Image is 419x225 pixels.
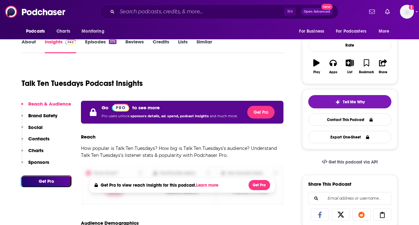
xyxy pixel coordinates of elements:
img: tell me why sparkle [335,100,340,105]
a: Credits [153,39,169,53]
h3: Share This Podcast [308,181,351,187]
span: Podcasts [26,27,45,36]
a: Similar [196,39,212,53]
div: 375 [109,40,116,44]
button: Learn more [196,183,220,188]
a: InsightsPodchaser Pro [45,39,76,53]
div: Apps [329,70,337,74]
button: Export One-Sheet [308,131,391,143]
button: Reach & Audience [21,101,71,113]
button: Get Pro [247,106,275,119]
span: Open Advanced [304,10,330,13]
p: How popular is Talk Ten Tuesdays? How big is Talk Ten Tuesdays's audience? Understand Talk Ten Tu... [81,145,283,159]
button: Open AdvancedNew [301,8,333,16]
button: Play [308,55,325,78]
p: Charts [28,147,43,153]
a: Contact This Podcast [308,113,391,126]
div: Bookmark [359,70,374,74]
span: For Business [299,27,324,36]
div: Play [313,70,320,74]
a: Show notifications dropdown [367,6,377,17]
button: Contacts [21,136,50,147]
div: Search podcasts, credits, & more... [100,4,338,19]
a: Copy Link [373,209,392,221]
p: Sponsors [28,159,49,165]
button: Get Pro [249,180,270,190]
a: Pro website [112,103,129,112]
span: Get this podcast via API [329,159,378,165]
button: Apps [325,55,341,78]
span: Tell Me Why [343,100,365,105]
input: Search podcasts, credits, & more... [117,7,284,17]
a: Share on Facebook [311,209,329,221]
button: Bookmark [358,55,375,78]
h1: Talk Ten Tuesdays Podcast Insights [22,79,143,88]
button: List [342,55,358,78]
button: Social [21,124,43,136]
span: More [379,27,389,36]
p: Reach & Audience [28,101,71,107]
p: Pro users unlock and much more. [102,112,237,121]
img: Podchaser Pro [65,40,76,45]
a: Show notifications dropdown [382,6,392,17]
a: Share on Reddit [352,209,371,221]
button: Charts [21,147,43,159]
a: Episodes375 [85,39,116,53]
a: Charts [52,25,74,37]
button: tell me why sparkleTell Me Why [308,95,391,108]
button: Sponsors [21,159,49,171]
span: Charts [57,27,70,36]
img: Podchaser Pro [112,104,129,112]
svg: Add a profile image [409,5,414,10]
button: open menu [295,25,332,37]
h4: Get Pro to view reach insights for this podcast. [101,183,220,188]
div: List [347,70,352,74]
h3: Reach [81,134,96,140]
span: ⌘ K [284,8,296,16]
a: Lists [178,39,188,53]
button: open menu [374,25,397,37]
a: Share on X/Twitter [332,209,350,221]
p: Go [102,105,109,111]
button: open menu [332,25,376,37]
button: Show profile menu [400,5,414,19]
span: sponsors details, ad. spend, podcast insights [130,114,210,118]
input: Email address or username... [314,192,386,204]
a: Reviews [125,39,144,53]
button: open menu [77,25,112,37]
span: New [321,4,333,10]
p: to see more [132,105,160,111]
p: Brand Safety [28,113,57,119]
span: For Podcasters [336,27,366,36]
span: Monitoring [82,27,104,36]
img: User Profile [400,5,414,19]
button: open menu [22,25,53,37]
div: Rate [308,39,391,52]
a: Get this podcast via API [317,154,383,170]
p: Contacts [28,136,50,142]
img: Podchaser - Follow, Share and Rate Podcasts [5,6,66,18]
p: Social [28,124,43,130]
button: Share [375,55,391,78]
button: Get Pro [21,176,71,187]
div: Share [379,70,387,74]
button: Brand Safety [21,113,57,124]
div: Search followers [308,192,391,205]
span: Logged in as gpg1 [400,5,414,19]
a: About [22,39,36,53]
